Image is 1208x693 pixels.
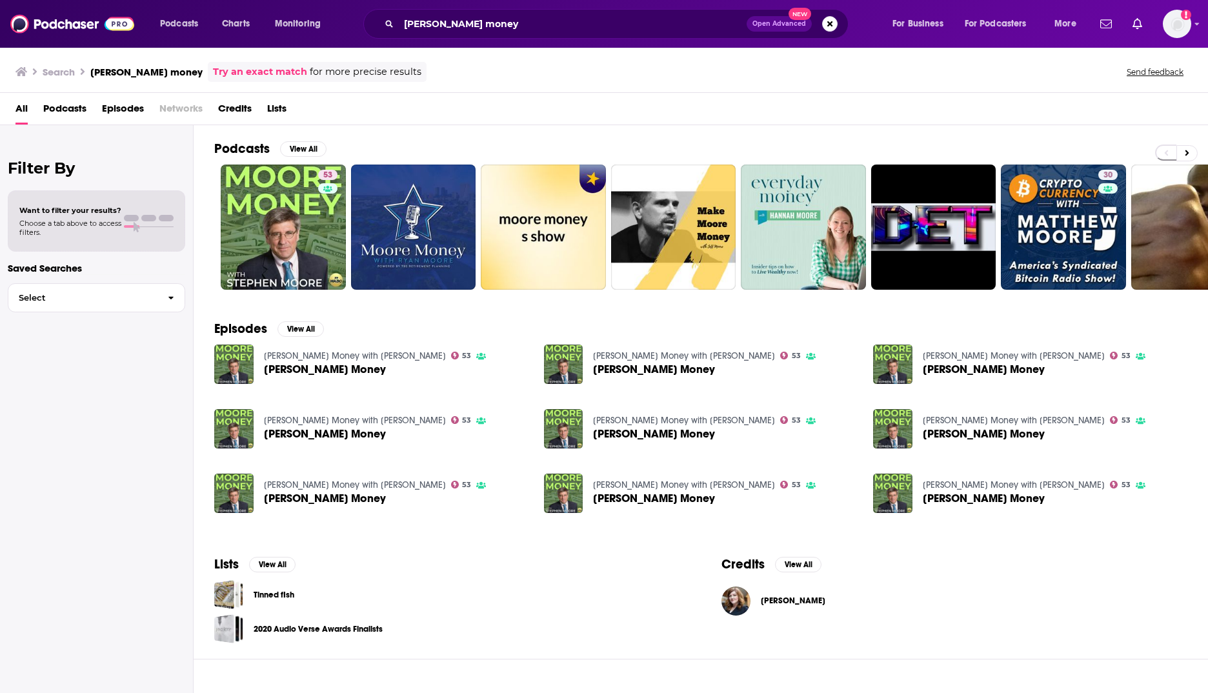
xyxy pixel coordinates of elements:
[1110,481,1131,488] a: 53
[780,481,801,488] a: 53
[593,364,715,375] a: Moore Money
[721,556,821,572] a: CreditsView All
[873,345,912,384] img: Moore Money
[214,321,267,337] h2: Episodes
[214,321,324,337] a: EpisodesView All
[873,474,912,513] img: Moore Money
[593,493,715,504] a: Moore Money
[264,493,386,504] a: Moore Money
[1095,13,1117,35] a: Show notifications dropdown
[221,165,346,290] a: 53
[789,8,812,20] span: New
[218,98,252,125] a: Credits
[593,493,715,504] span: [PERSON_NAME] Money
[214,556,296,572] a: ListsView All
[923,364,1045,375] a: Moore Money
[544,474,583,513] img: Moore Money
[15,98,28,125] a: All
[318,170,337,180] a: 53
[1163,10,1191,38] span: Logged in as SeanHerpolsheimer
[264,479,446,490] a: Moore Money with Steve Moore
[752,21,806,27] span: Open Advanced
[264,428,386,439] a: Moore Money
[8,262,185,274] p: Saved Searches
[19,206,121,215] span: Want to filter your results?
[1122,482,1131,488] span: 53
[923,493,1045,504] a: Moore Money
[399,14,747,34] input: Search podcasts, credits, & more...
[792,482,801,488] span: 53
[376,9,861,39] div: Search podcasts, credits, & more...
[775,557,821,572] button: View All
[151,14,215,34] button: open menu
[277,321,324,337] button: View All
[222,15,250,33] span: Charts
[214,141,270,157] h2: Podcasts
[214,409,254,448] img: Moore Money
[19,219,121,237] span: Choose a tab above to access filters.
[761,596,825,606] span: [PERSON_NAME]
[264,493,386,504] span: [PERSON_NAME] Money
[264,364,386,375] span: [PERSON_NAME] Money
[264,364,386,375] a: Moore Money
[923,428,1045,439] a: Moore Money
[10,12,134,36] img: Podchaser - Follow, Share and Rate Podcasts
[593,428,715,439] a: Moore Money
[213,65,307,79] a: Try an exact match
[264,415,446,426] a: Moore Money with Steve Moore
[267,98,287,125] span: Lists
[892,15,943,33] span: For Business
[214,580,243,609] a: Tinned fIsh
[747,16,812,32] button: Open AdvancedNew
[721,587,750,616] img: Mara Zepeda
[214,614,243,643] a: 2020 Audio Verse Awards Finalists
[1054,15,1076,33] span: More
[593,364,715,375] span: [PERSON_NAME] Money
[451,416,472,424] a: 53
[8,294,157,302] span: Select
[593,415,775,426] a: Moore Money with Steve Moore
[923,364,1045,375] span: [PERSON_NAME] Money
[1110,416,1131,424] a: 53
[43,98,86,125] a: Podcasts
[593,428,715,439] span: [PERSON_NAME] Money
[1163,10,1191,38] button: Show profile menu
[593,350,775,361] a: Moore Money with Steve Moore
[214,14,257,34] a: Charts
[264,350,446,361] a: Moore Money with Steve Moore
[160,15,198,33] span: Podcasts
[275,15,321,33] span: Monitoring
[923,493,1045,504] span: [PERSON_NAME] Money
[544,409,583,448] img: Moore Money
[1122,417,1131,423] span: 53
[214,345,254,384] img: Moore Money
[254,622,383,636] a: 2020 Audio Verse Awards Finalists
[593,479,775,490] a: Moore Money with Steve Moore
[102,98,144,125] a: Episodes
[159,98,203,125] span: Networks
[1098,170,1118,180] a: 30
[721,580,1187,621] button: Mara ZepedaMara Zepeda
[266,14,337,34] button: open menu
[1127,13,1147,35] a: Show notifications dropdown
[780,416,801,424] a: 53
[310,65,421,79] span: for more precise results
[462,353,471,359] span: 53
[254,588,294,602] a: Tinned fIsh
[323,169,332,182] span: 53
[721,556,765,572] h2: Credits
[214,474,254,513] a: Moore Money
[873,409,912,448] img: Moore Money
[451,352,472,359] a: 53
